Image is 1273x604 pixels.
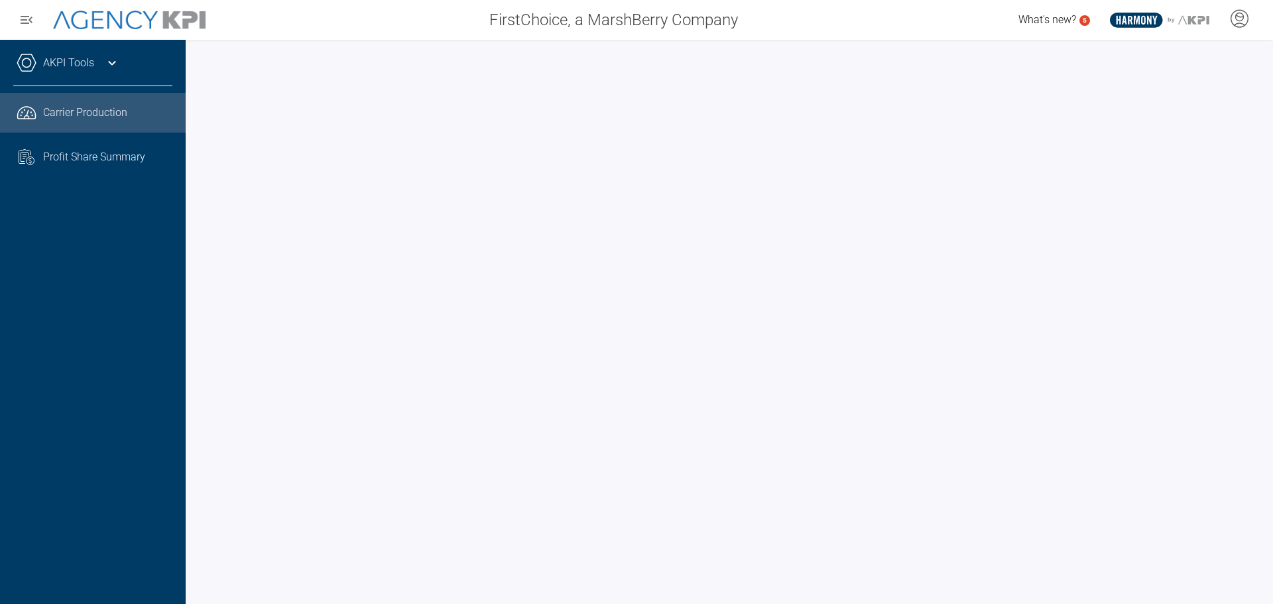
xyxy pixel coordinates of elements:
span: Profit Share Summary [43,149,145,165]
span: What's new? [1018,13,1076,26]
a: AKPI Tools [43,55,94,71]
a: 5 [1079,15,1090,26]
text: 5 [1083,17,1087,24]
span: Carrier Production [43,105,127,121]
span: FirstChoice, a MarshBerry Company [489,8,738,32]
img: AgencyKPI [53,11,206,30]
